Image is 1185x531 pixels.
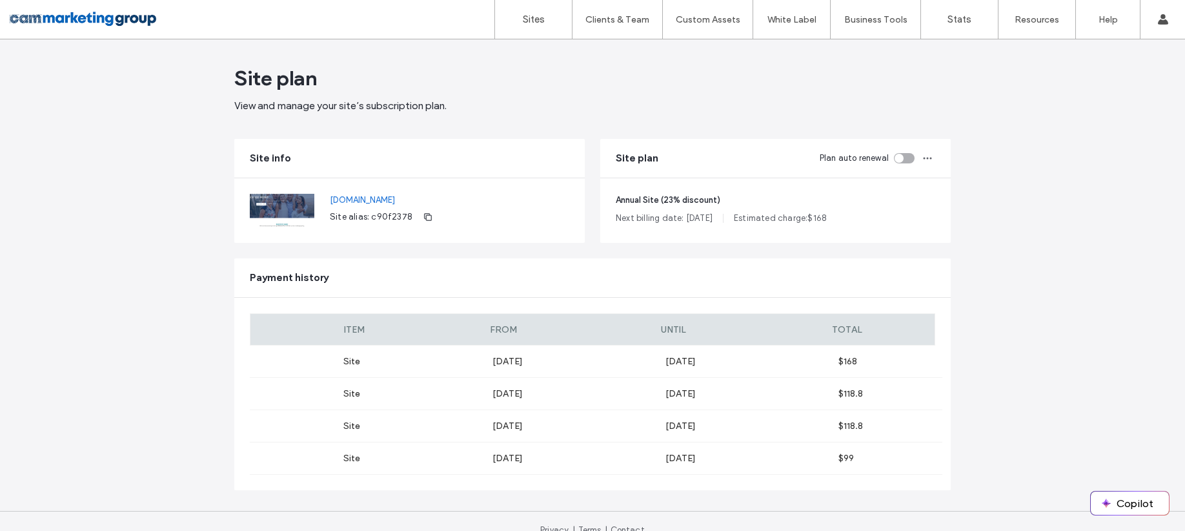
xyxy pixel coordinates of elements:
span: Site info [250,151,291,165]
label: Site [250,356,492,367]
label: FROM [490,324,661,335]
label: [DATE] [665,453,838,464]
label: [DATE] [492,388,665,399]
span: Site alias: c90f2378 [330,211,412,224]
label: Sites [523,14,545,25]
label: [DATE] [492,421,665,432]
div: toggle [894,153,915,163]
label: Help [1099,14,1118,25]
label: Stats [947,14,971,25]
label: [DATE] [665,388,838,399]
button: Copilot [1091,492,1169,515]
label: UNTIL [661,324,832,335]
img: Screenshot.png [250,194,314,227]
span: TOTAL [832,324,862,335]
label: Site [250,388,492,399]
label: Custom Assets [676,14,740,25]
label: Resources [1015,14,1059,25]
span: $ [807,213,813,223]
label: ITEM [250,324,490,335]
span: Site plan [234,65,317,91]
label: [DATE] [492,356,665,367]
span: Annual Site (23% discount) [616,194,935,207]
span: View and manage your site’s subscription plan. [234,99,447,112]
span: Site plan [616,151,658,165]
label: Site [250,421,492,432]
span: Plan auto renewal [820,152,889,165]
a: [DOMAIN_NAME] [330,194,438,207]
label: Site [250,453,492,464]
label: [DATE] [665,421,838,432]
label: Business Tools [844,14,907,25]
span: Payment history [250,271,329,285]
span: $118.8 [838,421,863,432]
span: Next billing date: [DATE] [616,212,713,225]
label: [DATE] [492,453,665,464]
label: [DATE] [665,356,838,367]
span: $168 [838,356,857,367]
label: White Label [767,14,816,25]
span: Estimated charge: 168 [734,212,827,225]
span: $118.8 [838,388,863,399]
label: Clients & Team [585,14,649,25]
span: $99 [838,453,854,464]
